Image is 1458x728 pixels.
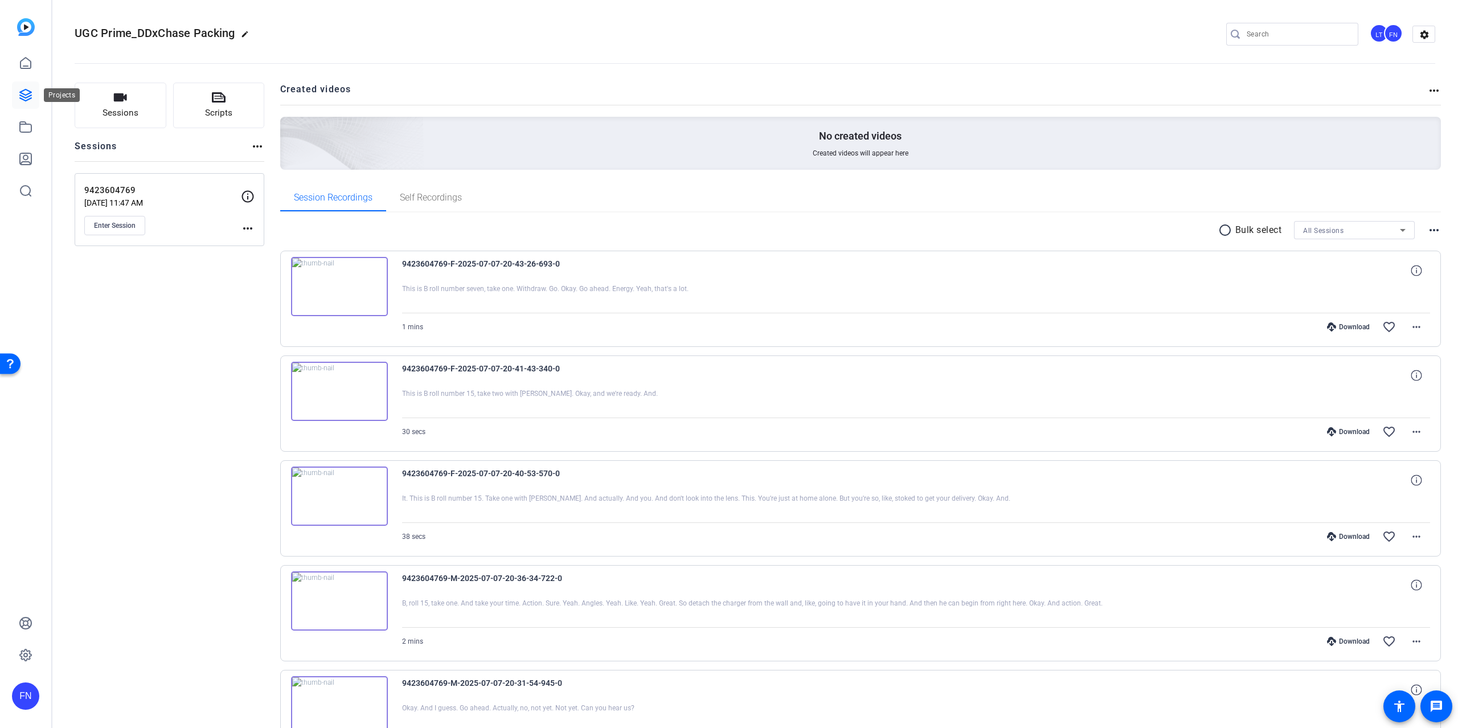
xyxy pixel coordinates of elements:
[294,193,372,202] span: Session Recordings
[400,193,462,202] span: Self Recordings
[291,257,388,316] img: thumb-nail
[84,216,145,235] button: Enter Session
[1382,425,1396,439] mat-icon: favorite_border
[402,571,613,599] span: 9423604769-M-2025-07-07-20-36-34-722-0
[84,198,241,207] p: [DATE] 11:47 AM
[1321,322,1375,332] div: Download
[402,428,425,436] span: 30 secs
[402,257,613,284] span: 9423604769-F-2025-07-07-20-43-26-693-0
[1382,635,1396,648] mat-icon: favorite_border
[1235,223,1282,237] p: Bulk select
[819,129,902,143] p: No created videos
[1427,84,1441,97] mat-icon: more_horiz
[1321,532,1375,541] div: Download
[402,676,613,704] span: 9423604769-M-2025-07-07-20-31-54-945-0
[1427,223,1441,237] mat-icon: more_horiz
[17,18,35,36] img: blue-gradient.svg
[1247,27,1349,41] input: Search
[291,362,388,421] img: thumb-nail
[402,467,613,494] span: 9423604769-F-2025-07-07-20-40-53-570-0
[75,26,235,40] span: UGC Prime_DDxChase Packing
[75,140,117,161] h2: Sessions
[1384,24,1403,43] div: FN
[402,637,423,645] span: 2 mins
[280,83,1428,105] h2: Created videos
[1370,24,1390,44] ngx-avatar: Lucía Talevi
[291,571,388,631] img: thumb-nail
[94,221,136,230] span: Enter Session
[1321,637,1375,646] div: Download
[1382,320,1396,334] mat-icon: favorite_border
[75,83,166,128] button: Sessions
[291,467,388,526] img: thumb-nail
[1413,26,1436,43] mat-icon: settings
[241,222,255,235] mat-icon: more_horiz
[402,362,613,389] span: 9423604769-F-2025-07-07-20-41-43-340-0
[84,184,241,197] p: 9423604769
[1321,427,1375,436] div: Download
[173,83,265,128] button: Scripts
[205,107,232,120] span: Scripts
[402,323,423,331] span: 1 mins
[1430,700,1443,713] mat-icon: message
[12,682,39,710] div: FN
[1410,530,1423,543] mat-icon: more_horiz
[1393,700,1406,713] mat-icon: accessibility
[1382,530,1396,543] mat-icon: favorite_border
[1370,24,1389,43] div: LT
[402,533,425,541] span: 38 secs
[241,30,255,44] mat-icon: edit
[251,140,264,153] mat-icon: more_horiz
[1410,635,1423,648] mat-icon: more_horiz
[813,149,908,158] span: Created videos will appear here
[1410,320,1423,334] mat-icon: more_horiz
[153,4,424,251] img: Creted videos background
[103,107,138,120] span: Sessions
[1410,425,1423,439] mat-icon: more_horiz
[1384,24,1404,44] ngx-avatar: Fernando Navarrete
[1218,223,1235,237] mat-icon: radio_button_unchecked
[44,88,80,102] div: Projects
[1303,227,1344,235] span: All Sessions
